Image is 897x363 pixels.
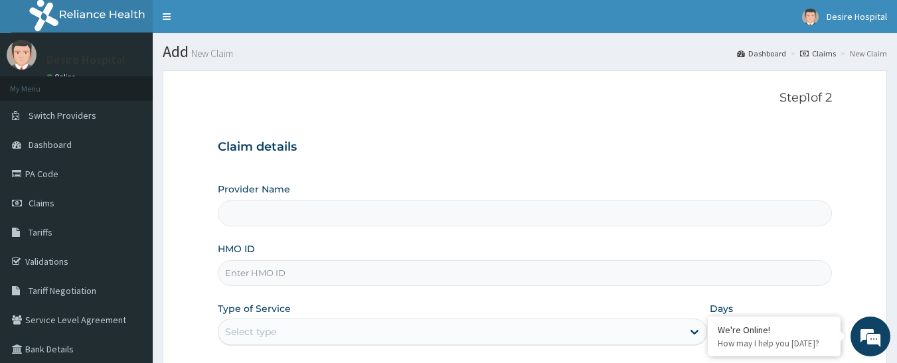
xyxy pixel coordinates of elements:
span: Tariff Negotiation [29,285,96,297]
p: Desire Hospital [46,54,125,66]
span: Desire Hospital [827,11,887,23]
span: Switch Providers [29,109,96,121]
p: How may I help you today? [718,338,831,349]
span: Tariffs [29,226,52,238]
div: Select type [225,325,276,338]
label: Type of Service [218,302,291,315]
a: Dashboard [737,48,786,59]
h1: Add [163,43,887,60]
a: Claims [800,48,836,59]
h3: Claim details [218,140,833,155]
span: Dashboard [29,139,72,151]
span: Claims [29,197,54,209]
label: Provider Name [218,182,290,196]
input: Enter HMO ID [218,260,833,286]
p: Step 1 of 2 [218,91,833,106]
label: Days [710,302,733,315]
label: HMO ID [218,242,255,255]
div: We're Online! [718,324,831,336]
a: Online [46,72,78,82]
img: User Image [802,9,819,25]
small: New Claim [189,48,233,58]
li: New Claim [837,48,887,59]
img: User Image [7,40,37,70]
